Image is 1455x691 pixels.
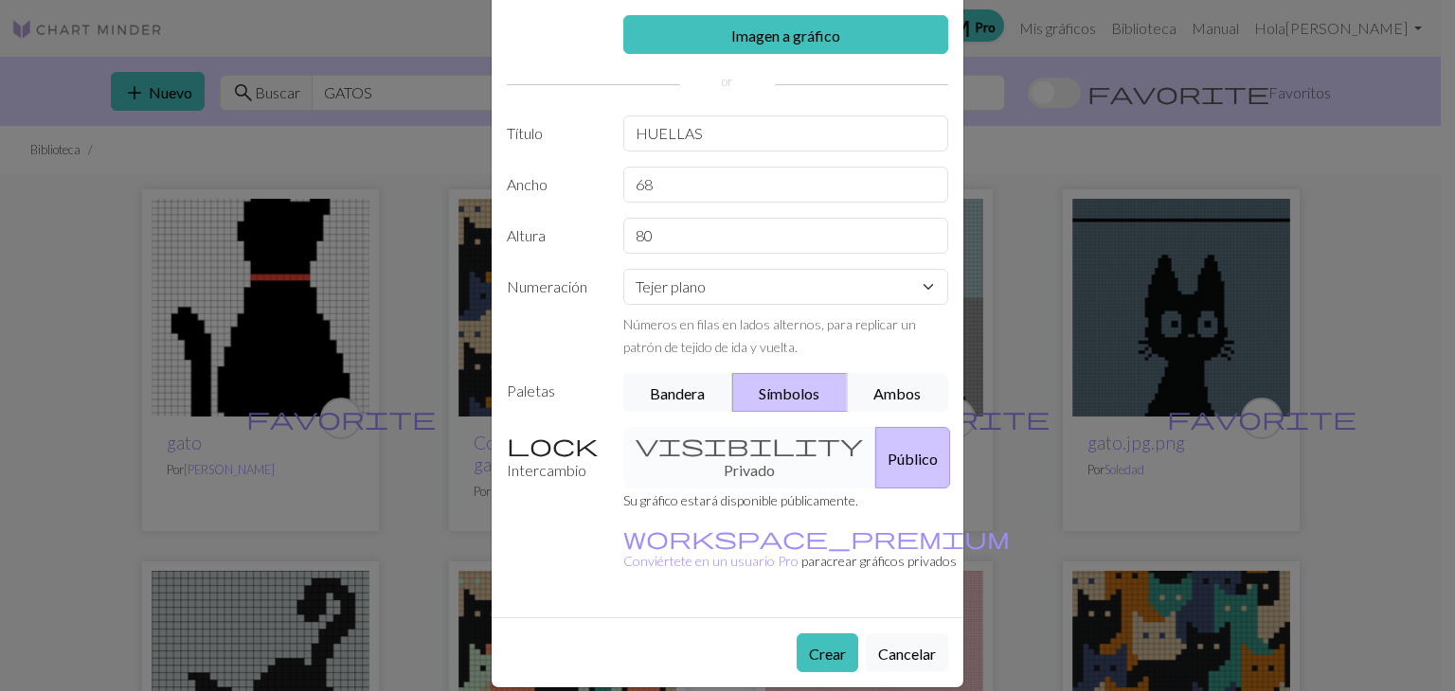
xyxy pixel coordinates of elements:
span: workspace_premium [623,524,1010,551]
font: Símbolos [759,384,819,402]
button: Símbolos [732,373,848,412]
a: Conviértete en un usuario Pro [623,530,1010,569]
font: Título [507,124,543,142]
font: Ambos [873,384,921,402]
font: Números en filas en lados alternos, para replicar un patrón de tejido de ida y vuelta. [623,316,916,355]
font: Bandera [650,384,705,402]
button: Bandera [623,373,733,412]
button: Ambos [847,373,948,412]
font: Crear [809,645,846,663]
font: Paletas [507,381,555,399]
button: Crear [797,633,858,672]
font: Su gráfico estará disponible públicamente. [623,492,858,508]
font: para [801,553,827,569]
font: Conviértete en un usuario Pro [623,553,799,569]
font: Intercambio [507,461,586,479]
button: Cancelar [866,633,948,672]
font: Numeración [507,277,587,295]
font: Altura [507,226,546,244]
font: Cancelar [878,645,936,663]
font: Ancho [507,175,548,193]
font: crear gráficos privados [827,553,957,569]
font: Público [888,450,938,468]
button: Público [875,427,950,488]
font: Imagen a gráfico [731,27,840,44]
a: Imagen a gráfico [623,15,949,54]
